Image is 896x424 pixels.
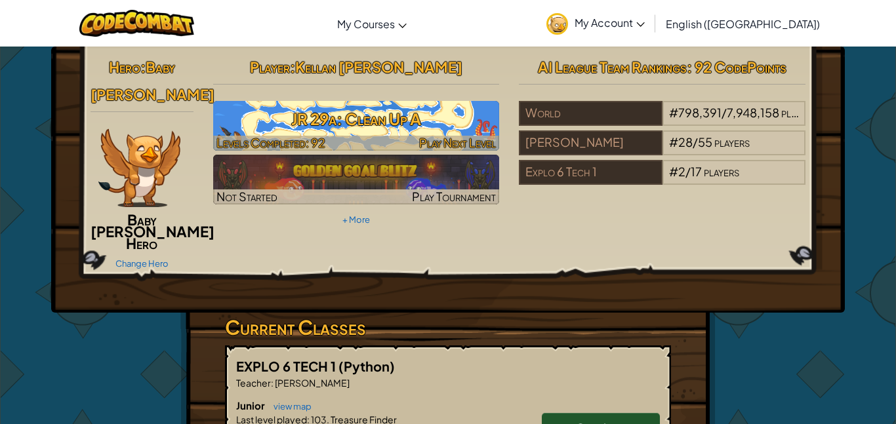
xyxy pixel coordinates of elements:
[678,164,685,179] span: 2
[519,143,805,158] a: [PERSON_NAME]#28/55players
[693,134,698,149] span: /
[337,17,395,31] span: My Courses
[659,6,826,41] a: English ([GEOGRAPHIC_DATA])
[236,399,267,412] span: Junior
[781,105,817,120] span: players
[342,214,370,225] a: + More
[546,13,568,35] img: avatar
[295,58,462,76] span: Kellan [PERSON_NAME]
[714,134,750,149] span: players
[213,155,500,204] img: Golden Goal
[91,210,214,252] span: Baby [PERSON_NAME] Hero
[213,155,500,204] a: Not StartedPlay Tournament
[267,401,312,412] a: view map
[519,160,662,185] div: Explo 6 Tech 1
[538,58,687,76] span: AI League Team Rankings
[678,105,722,120] span: 798,391
[216,189,277,204] span: Not Started
[331,6,413,41] a: My Courses
[79,10,194,37] img: CodeCombat logo
[540,3,651,44] a: My Account
[722,105,727,120] span: /
[216,135,325,150] span: Levels Completed: 92
[704,164,739,179] span: players
[519,113,805,128] a: World#798,391/7,948,158players
[236,358,338,374] span: EXPLO 6 TECH 1
[412,189,496,204] span: Play Tournament
[274,377,350,389] span: [PERSON_NAME]
[669,134,678,149] span: #
[691,164,702,179] span: 17
[519,172,805,187] a: Explo 6 Tech 1#2/17players
[575,16,645,29] span: My Account
[236,377,271,389] span: Teacher
[687,58,786,76] span: : 92 CodePoints
[140,58,146,76] span: :
[666,17,820,31] span: English ([GEOGRAPHIC_DATA])
[698,134,712,149] span: 55
[669,164,678,179] span: #
[213,101,500,151] a: Play Next Level
[685,164,691,179] span: /
[109,58,140,76] span: Hero
[678,134,693,149] span: 28
[290,58,295,76] span: :
[250,58,290,76] span: Player
[419,135,496,150] span: Play Next Level
[225,313,671,342] h3: Current Classes
[669,105,678,120] span: #
[91,58,214,104] span: Baby [PERSON_NAME]
[115,258,169,269] a: Change Hero
[519,101,662,126] div: World
[213,104,500,134] h3: JR 29a: Clean Up A
[271,377,274,389] span: :
[98,128,180,207] img: baby-griffin-paper-doll.png
[519,130,662,155] div: [PERSON_NAME]
[213,101,500,151] img: JR 29a: Clean Up A
[727,105,779,120] span: 7,948,158
[338,358,395,374] span: (Python)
